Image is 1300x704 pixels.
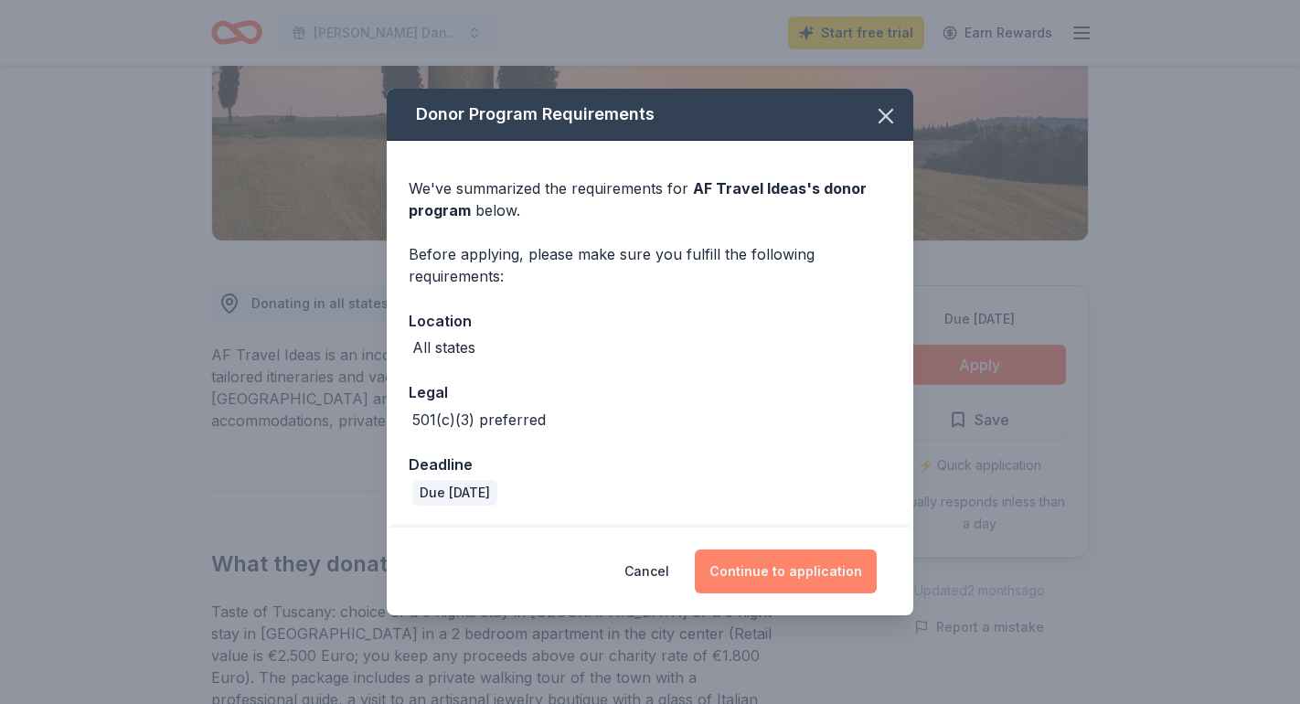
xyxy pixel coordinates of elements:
div: All states [412,336,475,358]
div: Due [DATE] [412,480,497,506]
div: 501(c)(3) preferred [412,409,546,431]
div: Legal [409,380,891,404]
div: Before applying, please make sure you fulfill the following requirements: [409,243,891,287]
div: Location [409,309,891,333]
div: Donor Program Requirements [387,89,913,141]
div: We've summarized the requirements for below. [409,177,891,221]
div: Deadline [409,453,891,476]
button: Cancel [624,549,669,593]
button: Continue to application [695,549,877,593]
